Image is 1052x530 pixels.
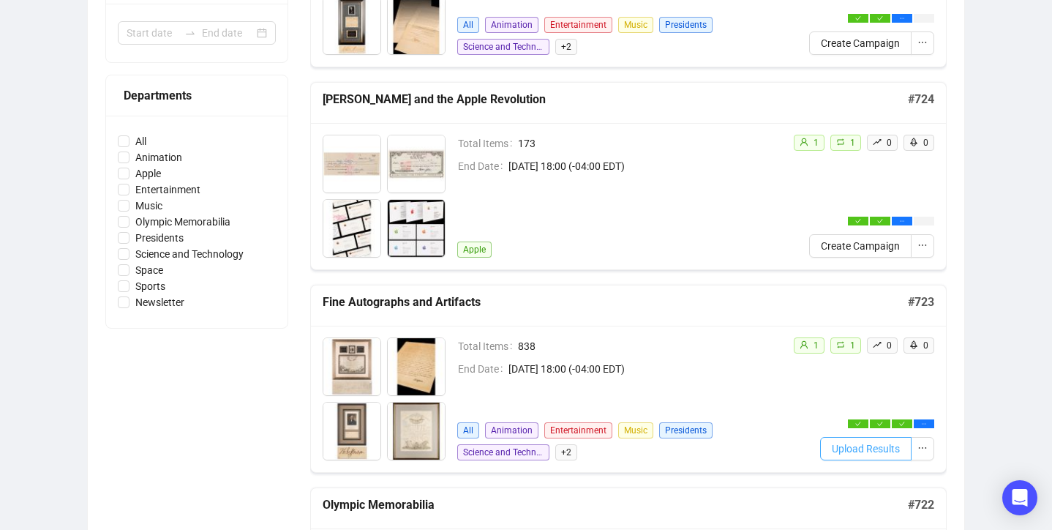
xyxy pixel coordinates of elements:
[855,15,861,21] span: check
[544,422,612,438] span: Entertainment
[809,234,912,258] button: Create Campaign
[485,17,538,33] span: Animation
[457,17,479,33] span: All
[923,340,928,351] span: 0
[323,91,908,108] h5: [PERSON_NAME] and the Apple Revolution
[508,158,781,174] span: [DATE] 18:00 (-04:00 EDT)
[129,165,167,182] span: Apple
[129,214,236,230] span: Olympic Memorabilia
[555,444,577,460] span: + 2
[873,138,882,146] span: rise
[821,238,900,254] span: Create Campaign
[129,262,169,278] span: Space
[518,338,781,354] span: 838
[323,496,908,514] h5: Olympic Memorabilia
[458,135,518,152] span: Total Items
[814,340,819,351] span: 1
[485,422,538,438] span: Animation
[917,240,928,250] span: ellipsis
[887,340,892,351] span: 0
[388,338,445,395] img: 2_1.jpg
[850,340,855,351] span: 1
[908,294,934,311] h5: # 723
[323,403,380,460] img: 3_1.jpg
[458,361,508,377] span: End Date
[129,230,189,246] span: Presidents
[457,242,492,258] span: Apple
[388,200,445,257] img: 6004_1.jpg
[855,421,861,427] span: check
[618,17,653,33] span: Music
[899,218,905,224] span: ellipsis
[917,37,928,48] span: ellipsis
[129,246,249,262] span: Science and Technology
[877,15,883,21] span: check
[388,403,445,460] img: 4_1.jpg
[820,437,912,460] button: Upload Results
[129,182,206,198] span: Entertainment
[832,441,900,457] span: Upload Results
[836,138,845,146] span: retweet
[310,285,947,473] a: Fine Autographs and Artifacts#723Total Items838End Date[DATE] 18:00 (-04:00 EDT)AllAnimationEnter...
[323,338,380,395] img: 1_1.jpg
[899,15,905,21] span: ellipsis
[809,31,912,55] button: Create Campaign
[917,443,928,453] span: ellipsis
[836,340,845,349] span: retweet
[323,200,380,257] img: 6003_1.jpg
[800,138,808,146] span: user
[388,135,445,193] img: 6002_1.jpg
[310,82,947,270] a: [PERSON_NAME] and the Apple Revolution#724Total Items173End Date[DATE] 18:00 (-04:00 EDT)Appleuse...
[457,39,549,55] span: Science and Technology
[659,422,713,438] span: Presidents
[873,340,882,349] span: rise
[899,421,905,427] span: check
[877,218,883,224] span: check
[855,218,861,224] span: check
[1002,480,1037,515] div: Open Intercom Messenger
[457,422,479,438] span: All
[909,340,918,349] span: rocket
[908,496,934,514] h5: # 722
[909,138,918,146] span: rocket
[659,17,713,33] span: Presidents
[184,27,196,39] span: to
[618,422,653,438] span: Music
[923,138,928,148] span: 0
[921,421,927,427] span: ellipsis
[129,294,190,310] span: Newsletter
[458,158,508,174] span: End Date
[323,294,908,311] h5: Fine Autographs and Artifacts
[908,91,934,108] h5: # 724
[508,361,781,377] span: [DATE] 18:00 (-04:00 EDT)
[518,135,781,152] span: 173
[129,278,171,294] span: Sports
[814,138,819,148] span: 1
[184,27,196,39] span: swap-right
[821,35,900,51] span: Create Campaign
[202,25,254,41] input: End date
[800,340,808,349] span: user
[323,135,380,193] img: 6001_1.jpg
[458,338,518,354] span: Total Items
[555,39,577,55] span: + 2
[457,444,549,460] span: Science and Technology
[129,149,188,165] span: Animation
[129,133,152,149] span: All
[124,86,270,105] div: Departments
[850,138,855,148] span: 1
[129,198,168,214] span: Music
[887,138,892,148] span: 0
[877,421,883,427] span: check
[544,17,612,33] span: Entertainment
[127,25,179,41] input: Start date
